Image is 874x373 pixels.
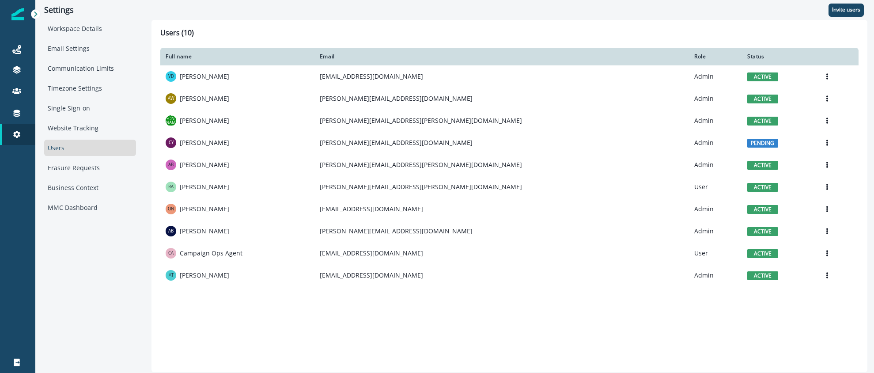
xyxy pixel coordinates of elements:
[820,180,834,194] button: Options
[314,242,689,264] td: [EMAIL_ADDRESS][DOMAIN_NAME]
[44,80,136,96] div: Timezone Settings
[820,114,834,127] button: Options
[180,160,229,169] p: [PERSON_NAME]
[747,72,778,81] span: active
[747,53,810,60] div: Status
[180,94,229,103] p: [PERSON_NAME]
[689,154,742,176] td: Admin
[44,20,136,37] div: Workspace Details
[180,183,229,191] p: [PERSON_NAME]
[820,202,834,216] button: Options
[44,100,136,116] div: Single Sign-on
[314,110,689,132] td: [PERSON_NAME][EMAIL_ADDRESS][PERSON_NAME][DOMAIN_NAME]
[747,271,778,280] span: active
[168,251,174,255] div: Campaign Ops Agent
[747,95,778,103] span: active
[689,110,742,132] td: Admin
[689,176,742,198] td: User
[168,207,174,211] div: Oak Nguyen
[168,185,174,189] div: Raina Armstrong
[689,264,742,286] td: Admin
[747,139,778,148] span: pending
[689,220,742,242] td: Admin
[11,8,24,20] img: Inflection
[168,163,174,167] div: Andrew Bennett
[314,154,689,176] td: [PERSON_NAME][EMAIL_ADDRESS][PERSON_NAME][DOMAIN_NAME]
[44,140,136,156] div: Users
[820,247,834,260] button: Options
[314,176,689,198] td: [PERSON_NAME][EMAIL_ADDRESS][PERSON_NAME][DOMAIN_NAME]
[320,53,684,60] div: Email
[689,132,742,154] td: Admin
[180,138,229,147] p: [PERSON_NAME]
[314,264,689,286] td: [EMAIL_ADDRESS][DOMAIN_NAME]
[747,227,778,236] span: active
[820,269,834,282] button: Options
[689,198,742,220] td: Admin
[160,29,859,41] h1: Users (10)
[820,225,834,238] button: Options
[689,65,742,88] td: Admin
[747,117,778,126] span: active
[44,5,136,15] p: Settings
[44,60,136,76] div: Communication Limits
[180,116,229,125] p: [PERSON_NAME]
[180,271,229,280] p: [PERSON_NAME]
[747,161,778,170] span: active
[747,249,778,258] span: active
[168,229,174,233] div: Aaron Bird
[44,120,136,136] div: Website Tracking
[168,96,174,101] div: Alicia Wilson
[689,88,742,110] td: Admin
[689,242,742,264] td: User
[747,205,778,214] span: active
[314,220,689,242] td: [PERSON_NAME][EMAIL_ADDRESS][DOMAIN_NAME]
[832,7,860,13] p: Invite users
[180,72,229,81] p: [PERSON_NAME]
[314,132,689,154] td: [PERSON_NAME][EMAIL_ADDRESS][DOMAIN_NAME]
[180,205,229,213] p: [PERSON_NAME]
[820,158,834,171] button: Options
[829,4,864,17] button: Invite users
[44,199,136,216] div: MMC Dashboard
[314,65,689,88] td: [EMAIL_ADDRESS][DOMAIN_NAME]
[44,179,136,196] div: Business Context
[166,53,309,60] div: Full name
[180,249,242,258] p: Campaign Ops Agent
[820,70,834,83] button: Options
[180,227,229,236] p: [PERSON_NAME]
[44,160,136,176] div: Erasure Requests
[314,198,689,220] td: [EMAIL_ADDRESS][DOMAIN_NAME]
[169,141,174,145] div: Cindy Yuan
[169,273,174,278] div: Allwin Tom
[820,92,834,105] button: Options
[166,112,176,129] div: Jeff Ayers
[168,74,174,79] div: Vic Davis
[820,136,834,149] button: Options
[694,53,737,60] div: Role
[314,88,689,110] td: [PERSON_NAME][EMAIL_ADDRESS][DOMAIN_NAME]
[747,183,778,192] span: active
[44,40,136,57] div: Email Settings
